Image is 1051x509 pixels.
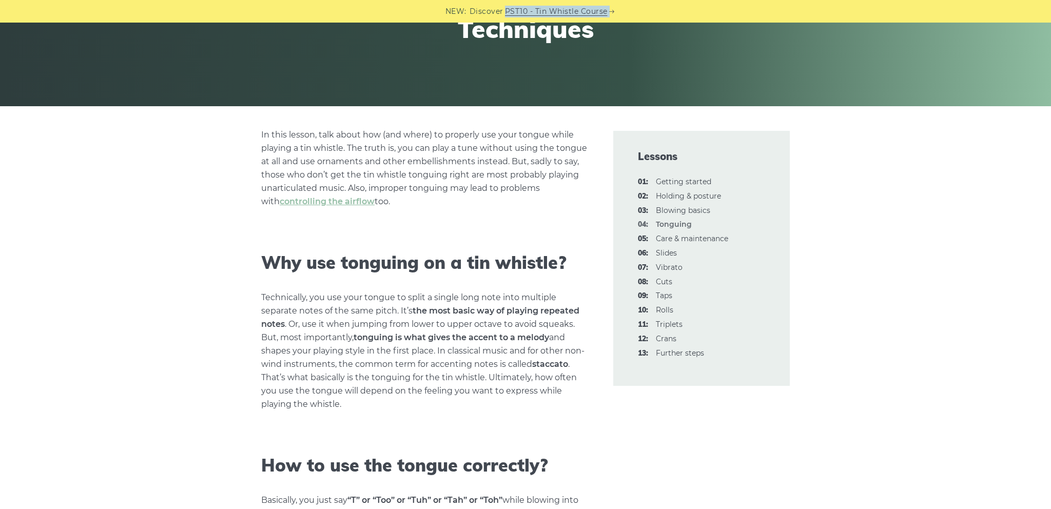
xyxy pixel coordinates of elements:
[261,455,589,476] h2: How to use the tongue correctly?
[280,197,375,206] a: controlling the airflow
[638,276,648,288] span: 08:
[638,205,648,217] span: 03:
[532,359,568,369] strong: staccato
[638,149,765,164] span: Lessons
[261,252,589,273] h2: Why use tonguing on a tin whistle?
[638,176,648,188] span: 01:
[638,247,648,260] span: 06:
[656,305,673,315] a: 10:Rolls
[656,206,710,215] a: 03:Blowing basics
[638,233,648,245] span: 05:
[347,495,502,505] strong: “T” or “Too” or “Tuh” or “Tah” or “Toh”
[638,304,648,317] span: 10:
[638,190,648,203] span: 02:
[638,262,648,274] span: 07:
[656,191,721,201] a: 02:Holding & posture
[638,347,648,360] span: 13:
[261,306,579,329] strong: the most basic way of playing repeated notes
[656,234,728,243] a: 05:Care & maintenance
[656,334,676,343] a: 12:Crans
[445,6,466,17] span: NEW:
[261,128,589,208] p: In this lesson, talk about how (and where) to properly use your tongue while playing a tin whistl...
[470,6,503,17] span: Discover
[354,332,549,342] strong: tonguing is what gives the accent to a melody
[656,320,683,329] a: 11:Triplets
[656,291,672,300] a: 09:Taps
[656,263,683,272] a: 07:Vibrato
[638,319,648,331] span: 11:
[505,6,608,17] a: PST10 - Tin Whistle Course
[638,290,648,302] span: 09:
[638,333,648,345] span: 12:
[656,220,692,229] strong: Tonguing
[656,348,704,358] a: 13:Further steps
[261,291,589,411] p: Technically, you use your tongue to split a single long note into multiple separate notes of the ...
[656,248,677,258] a: 06:Slides
[656,177,711,186] a: 01:Getting started
[656,277,672,286] a: 08:Cuts
[638,219,648,231] span: 04:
